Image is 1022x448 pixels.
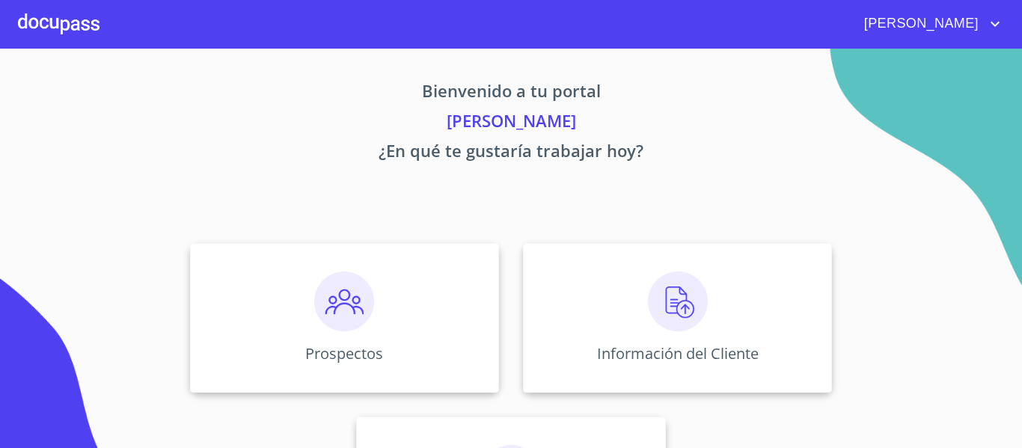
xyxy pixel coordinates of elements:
[50,108,972,138] p: [PERSON_NAME]
[648,271,708,331] img: carga.png
[597,343,759,363] p: Información del Cliente
[50,138,972,168] p: ¿En qué te gustaría trabajar hoy?
[305,343,383,363] p: Prospectos
[853,12,986,36] span: [PERSON_NAME]
[314,271,374,331] img: prospectos.png
[853,12,1004,36] button: account of current user
[50,79,972,108] p: Bienvenido a tu portal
